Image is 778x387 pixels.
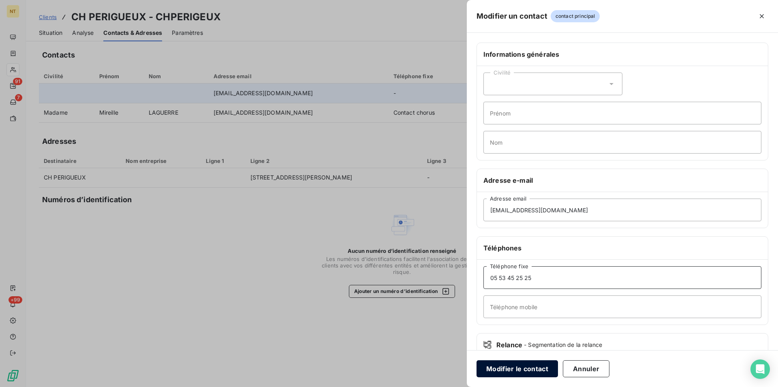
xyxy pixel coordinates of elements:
[551,10,600,22] span: contact principal
[477,360,558,377] button: Modifier le contact
[483,175,761,185] h6: Adresse e-mail
[483,266,761,289] input: placeholder
[483,340,761,350] div: Relance
[483,243,761,253] h6: Téléphones
[483,295,761,318] input: placeholder
[483,131,761,154] input: placeholder
[477,11,547,22] h5: Modifier un contact
[750,359,770,379] div: Open Intercom Messenger
[483,199,761,221] input: placeholder
[524,341,602,349] span: - Segmentation de la relance
[563,360,609,377] button: Annuler
[483,102,761,124] input: placeholder
[483,49,761,59] h6: Informations générales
